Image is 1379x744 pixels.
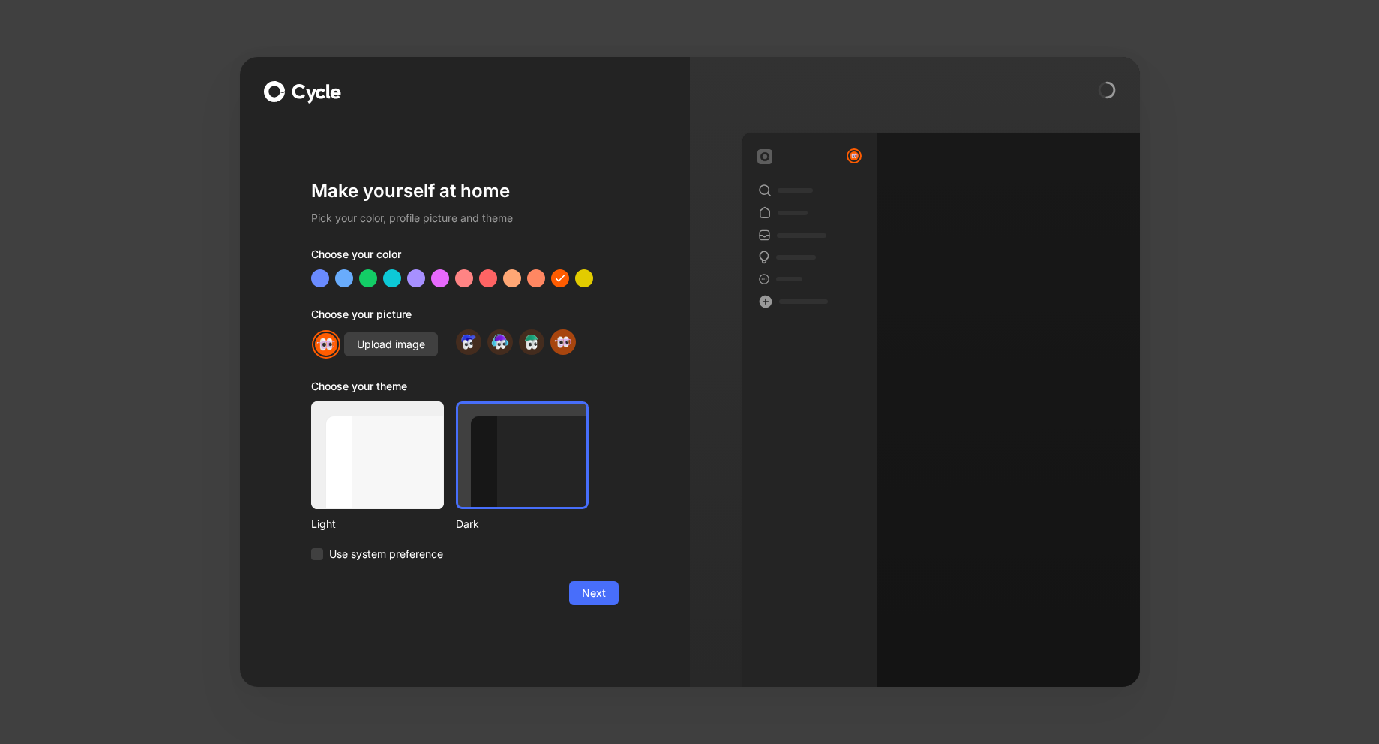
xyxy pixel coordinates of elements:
div: Choose your picture [311,305,619,329]
div: Choose your theme [311,377,589,401]
h2: Pick your color, profile picture and theme [311,209,619,227]
img: avatar [848,150,860,162]
button: Upload image [344,332,438,356]
span: Upload image [357,335,425,353]
img: avatar [490,331,510,352]
img: avatar [458,331,478,352]
img: avatar [313,331,339,357]
img: avatar [553,331,573,352]
span: Use system preference [329,545,443,563]
h1: Make yourself at home [311,179,619,203]
div: Dark [456,515,589,533]
span: Next [582,584,606,602]
img: workspace-default-logo-wX5zAyuM.png [757,149,772,164]
img: avatar [521,331,541,352]
button: Next [569,581,619,605]
div: Light [311,515,444,533]
div: Choose your color [311,245,619,269]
